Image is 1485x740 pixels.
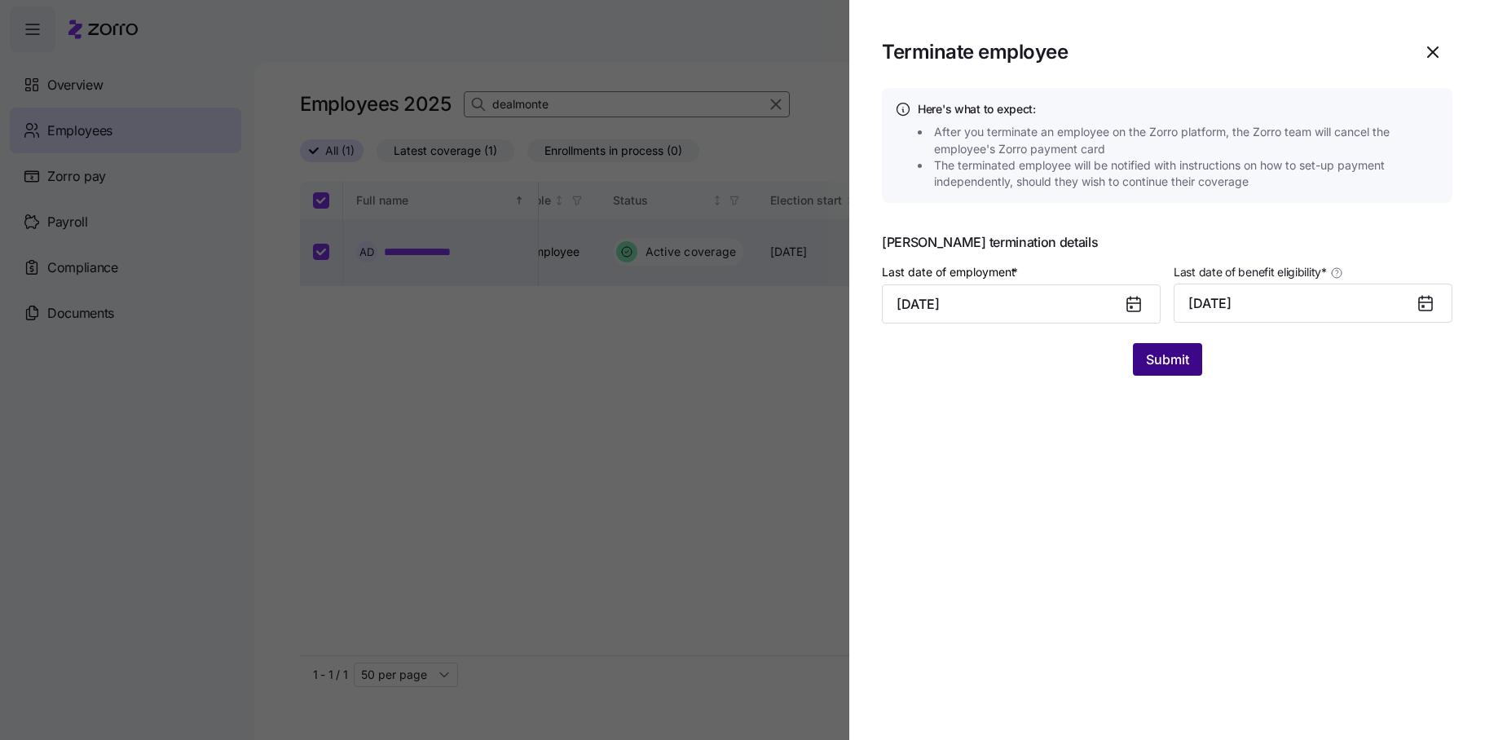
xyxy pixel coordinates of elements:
[1174,284,1452,323] button: [DATE]
[1146,350,1189,369] span: Submit
[882,284,1161,324] input: MM/DD/YYYY
[882,263,1021,281] label: Last date of employment
[934,124,1444,157] span: After you terminate an employee on the Zorro platform, the Zorro team will cancel the employee's ...
[918,101,1439,117] h4: Here's what to expect:
[934,157,1444,191] span: The terminated employee will be notified with instructions on how to set-up payment independently...
[882,39,1400,64] h1: Terminate employee
[1133,343,1202,376] button: Submit
[1174,264,1327,280] span: Last date of benefit eligibility *
[882,236,1452,249] span: [PERSON_NAME] termination details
